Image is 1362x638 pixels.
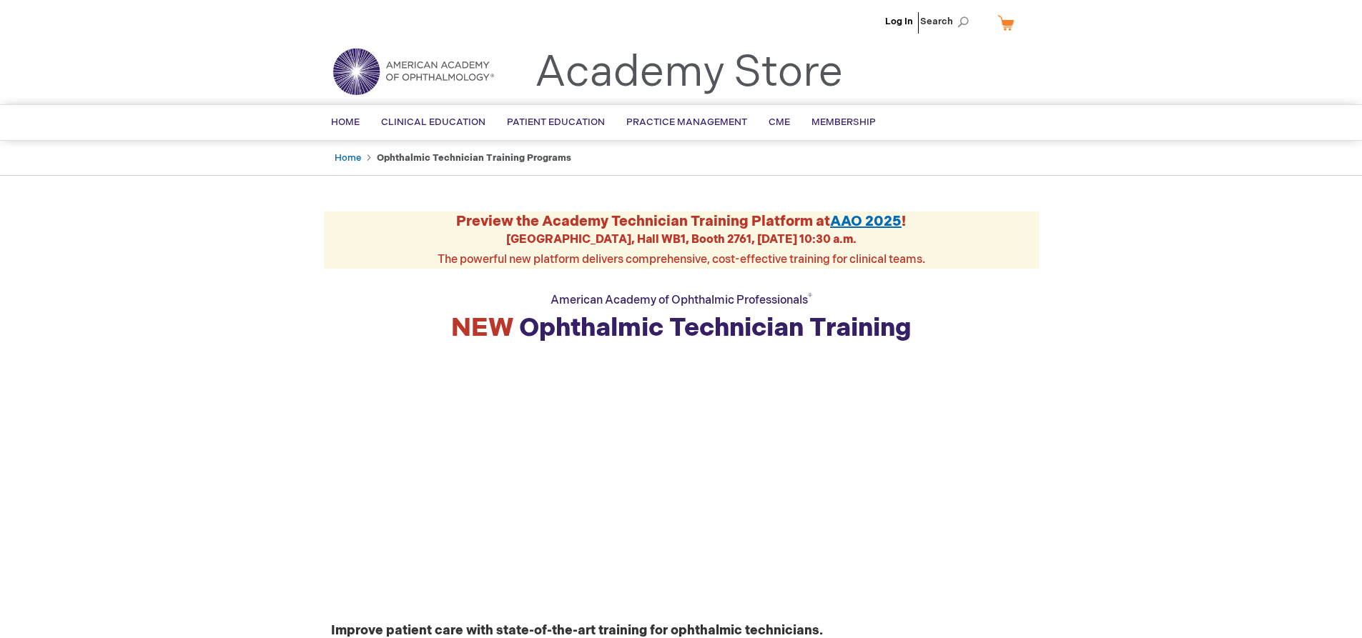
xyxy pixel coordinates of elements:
[551,294,812,307] span: American Academy of Ophthalmic Professionals
[811,116,876,128] span: Membership
[535,47,843,99] a: Academy Store
[769,116,790,128] span: CME
[830,213,902,230] a: AAO 2025
[507,116,605,128] span: Patient Education
[626,116,747,128] span: Practice Management
[331,116,360,128] span: Home
[438,233,925,266] span: The powerful new platform delivers comprehensive, cost-effective training for clinical teams.
[920,7,974,36] span: Search
[456,213,906,230] strong: Preview the Academy Technician Training Platform at !
[451,313,513,344] span: NEW
[885,16,913,27] a: Log In
[506,233,857,246] strong: [GEOGRAPHIC_DATA], Hall WB1, Booth 2761, [DATE] 10:30 a.m.
[808,292,812,301] sup: ®
[335,152,361,164] a: Home
[381,116,485,128] span: Clinical Education
[377,152,571,164] strong: Ophthalmic Technician Training Programs
[331,623,823,638] strong: Improve patient care with state-of-the-art training for ophthalmic technicians.
[451,313,912,344] strong: Ophthalmic Technician Training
